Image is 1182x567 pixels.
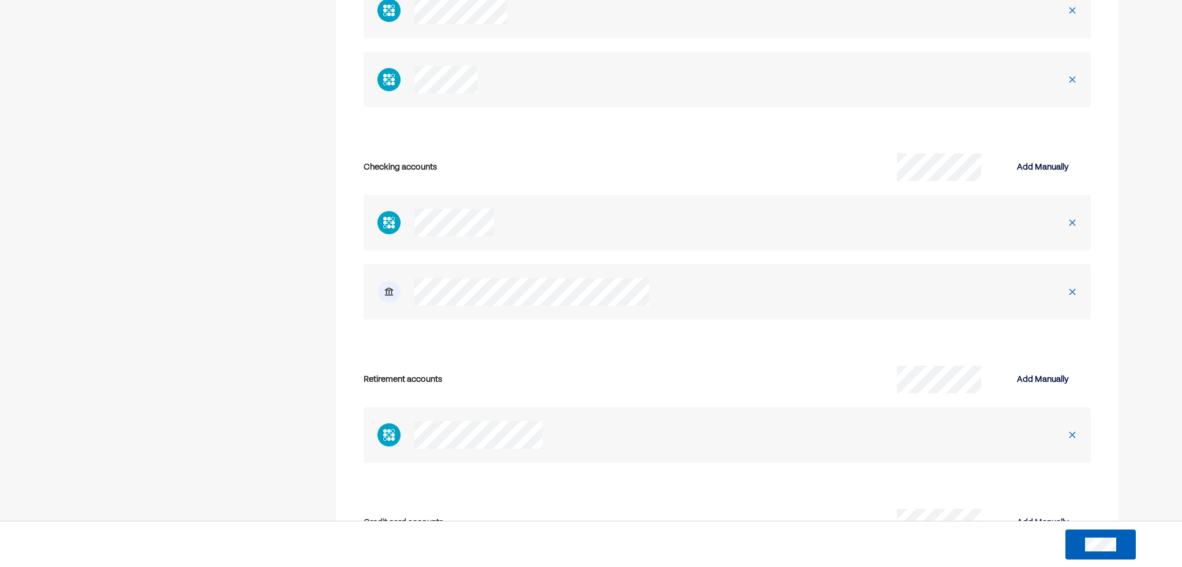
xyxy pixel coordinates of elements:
div: Add Manually [1017,160,1069,174]
div: Add Manually [1017,373,1069,386]
div: Add Manually [1017,516,1069,530]
div: Credit card accounts [364,514,727,531]
div: Retirement accounts [364,371,727,388]
div: Checking accounts [364,159,727,176]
